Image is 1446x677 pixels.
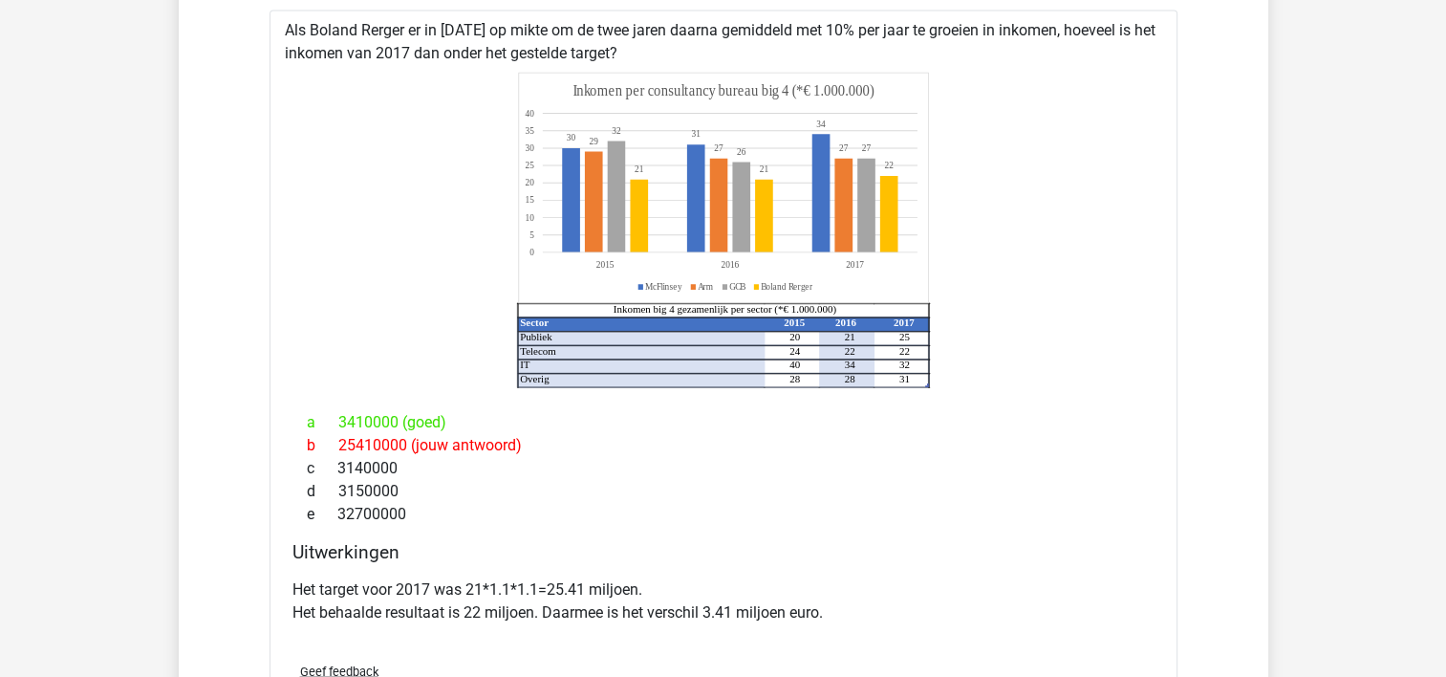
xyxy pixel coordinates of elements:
tspan: 26 [736,146,745,158]
span: a [307,411,338,434]
div: 3140000 [292,457,1155,480]
tspan: McFlinsey [645,281,682,293]
tspan: 20 [525,178,534,189]
tspan: GCB [729,281,746,293]
tspan: 2015 [784,317,805,329]
tspan: Sector [520,317,549,329]
tspan: Inkomen big 4 gezamenlijk per sector (*€ 1.000.000) [613,303,836,316]
tspan: 2121 [634,164,767,175]
tspan: Telecom [520,345,556,357]
span: d [307,480,338,503]
p: Het target voor 2017 was 21*1.1*1.1=25.41 miljoen. Het behaalde resultaat is 22 miljoen. Daarmee ... [292,579,1155,624]
tspan: 29 [589,136,597,147]
tspan: 34 [816,119,826,130]
tspan: 5 [529,229,534,241]
tspan: Overig [520,373,550,384]
div: 32700000 [292,503,1155,526]
tspan: 28 [844,373,854,384]
div: 25410000 (jouw antwoord) [292,434,1155,457]
tspan: 21 [844,332,854,343]
tspan: Inkomen per consultancy bureau big 4 (*€ 1.000.000) [572,82,874,100]
tspan: 28 [789,373,800,384]
tspan: 34 [844,360,854,371]
tspan: 20 [789,332,800,343]
span: e [307,503,337,526]
tspan: 22 [844,345,854,357]
tspan: Boland Rerger [761,281,813,293]
tspan: 10 [525,212,534,224]
tspan: 25 [898,332,909,343]
tspan: 32 [612,125,621,137]
div: 3410000 (goed) [292,411,1155,434]
tspan: IT [520,360,530,371]
tspan: 2017 [893,317,914,329]
span: b [307,434,338,457]
tspan: 2016 [834,317,855,329]
tspan: 27 [861,142,871,154]
div: 3150000 [292,480,1155,503]
tspan: 0 [529,247,534,258]
tspan: Arm [698,281,713,293]
span: c [307,457,337,480]
tspan: 25 [525,160,534,171]
tspan: 30 [566,132,575,143]
tspan: Publiek [520,332,552,343]
tspan: 2727 [714,142,848,154]
tspan: 22 [898,345,909,357]
h4: Uitwerkingen [292,541,1155,563]
tspan: 31 [898,373,909,384]
tspan: 201520162017 [595,260,863,272]
tspan: 22 [884,160,893,171]
tspan: 32 [898,360,909,371]
tspan: 30 [525,142,534,154]
tspan: 31 [691,129,701,141]
tspan: 35 [525,125,534,137]
tspan: 24 [789,345,800,357]
tspan: 40 [525,108,534,120]
tspan: 40 [789,360,800,371]
tspan: 15 [525,195,534,207]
